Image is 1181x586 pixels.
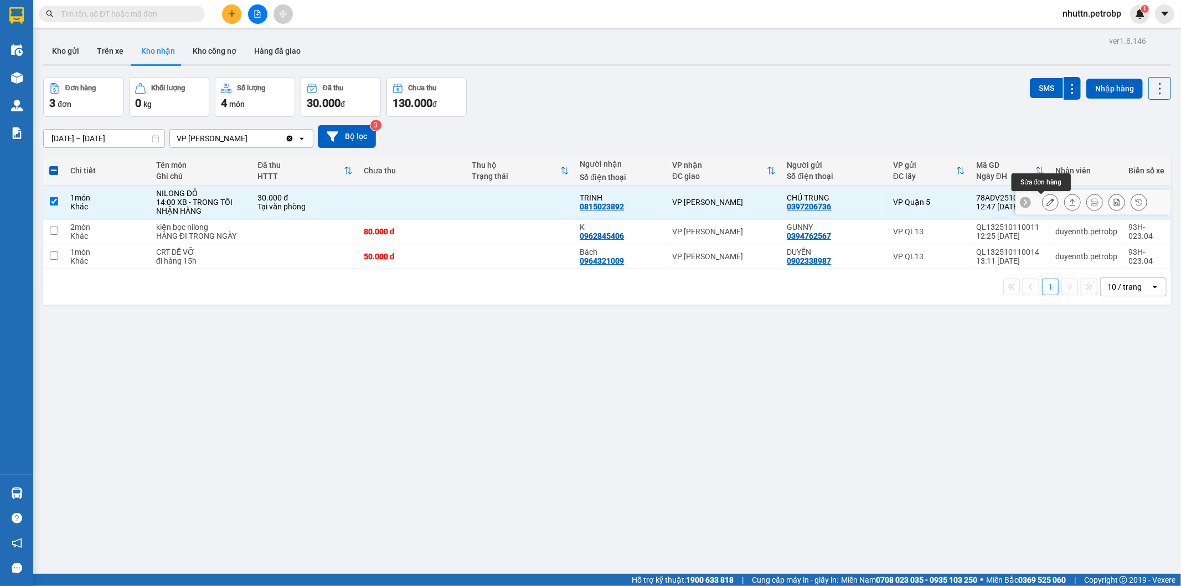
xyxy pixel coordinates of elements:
[787,172,881,181] div: Số điện thoại
[70,193,145,202] div: 1 món
[1128,248,1164,265] div: 93H-023.04
[672,227,776,236] div: VP [PERSON_NAME]
[876,575,977,584] strong: 0708 023 035 - 0935 103 250
[257,161,343,169] div: Đã thu
[1018,575,1066,584] strong: 0369 525 060
[156,161,247,169] div: Tên món
[1128,166,1164,175] div: Biển số xe
[364,166,461,175] div: Chưa thu
[257,193,352,202] div: 30.000 đ
[156,172,247,181] div: Ghi chú
[888,156,971,186] th: Toggle SortBy
[254,10,261,18] span: file-add
[787,223,881,232] div: GUNNY
[285,134,294,143] svg: Clear value
[1055,166,1117,175] div: Nhân viên
[1012,173,1071,191] div: Sửa đơn hàng
[472,172,560,181] div: Trạng thái
[49,96,55,110] span: 3
[580,160,662,168] div: Người nhận
[46,10,54,18] span: search
[672,252,776,261] div: VP [PERSON_NAME]
[43,38,88,64] button: Kho gửi
[318,125,376,148] button: Bộ lọc
[248,4,267,24] button: file-add
[976,223,1044,232] div: QL132510110011
[1160,9,1170,19] span: caret-down
[143,100,152,109] span: kg
[580,193,662,202] div: TRINH
[976,202,1044,211] div: 12:47 [DATE]
[980,578,983,582] span: ⚪️
[1143,5,1147,13] span: 1
[307,96,341,110] span: 30.000
[43,77,123,117] button: Đơn hàng3đơn
[177,133,247,144] div: VP [PERSON_NAME]
[70,166,145,175] div: Chi tiết
[274,4,293,24] button: aim
[752,574,838,586] span: Cung cấp máy in - giấy in:
[364,252,461,261] div: 50.000 đ
[11,487,23,499] img: warehouse-icon
[1042,279,1059,295] button: 1
[156,256,247,265] div: đi hàng 15h
[393,96,432,110] span: 130.000
[249,133,250,144] input: Selected VP Đức Liễu.
[1141,5,1149,13] sup: 1
[1107,281,1142,292] div: 10 / trang
[472,161,560,169] div: Thu hộ
[135,96,141,110] span: 0
[1054,7,1130,20] span: nhuttn.petrobp
[1155,4,1174,24] button: caret-down
[11,72,23,84] img: warehouse-icon
[1064,194,1081,210] div: Giao hàng
[971,156,1050,186] th: Toggle SortBy
[257,172,343,181] div: HTTT
[580,256,625,265] div: 0964321009
[221,96,227,110] span: 4
[1109,35,1146,47] div: ver 1.8.146
[1086,79,1143,99] button: Nhập hàng
[976,193,1044,202] div: 78ADV2510120026
[11,127,23,139] img: solution-icon
[228,10,236,18] span: plus
[976,172,1035,181] div: Ngày ĐH
[12,513,22,523] span: question-circle
[88,38,132,64] button: Trên xe
[364,227,461,236] div: 80.000 đ
[580,248,662,256] div: Bách
[156,223,247,232] div: kiện bọc nilong
[580,173,662,182] div: Số điện thoại
[156,189,247,198] div: NILONG ĐỎ
[58,100,71,109] span: đơn
[65,84,96,92] div: Đơn hàng
[1120,576,1127,584] span: copyright
[11,44,23,56] img: warehouse-icon
[11,100,23,111] img: warehouse-icon
[229,100,245,109] span: món
[432,100,437,109] span: đ
[222,4,241,24] button: plus
[466,156,574,186] th: Toggle SortBy
[893,227,965,236] div: VP QL13
[672,172,767,181] div: ĐC giao
[787,202,831,211] div: 0397206736
[370,120,381,131] sup: 3
[279,10,287,18] span: aim
[341,100,345,109] span: đ
[986,574,1066,586] span: Miền Bắc
[12,538,22,548] span: notification
[252,156,358,186] th: Toggle SortBy
[9,7,24,24] img: logo-vxr
[215,77,295,117] button: Số lượng4món
[151,84,185,92] div: Khối lượng
[893,198,965,207] div: VP Quận 5
[1128,223,1164,240] div: 93H-023.04
[893,172,956,181] div: ĐC lấy
[70,232,145,240] div: Khác
[409,84,437,92] div: Chưa thu
[1055,252,1117,261] div: duyenntb.petrobp
[976,232,1044,240] div: 12:25 [DATE]
[787,256,831,265] div: 0902338987
[156,198,247,215] div: 14:00 XB - TRONG TỐI NHẬN HÀNG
